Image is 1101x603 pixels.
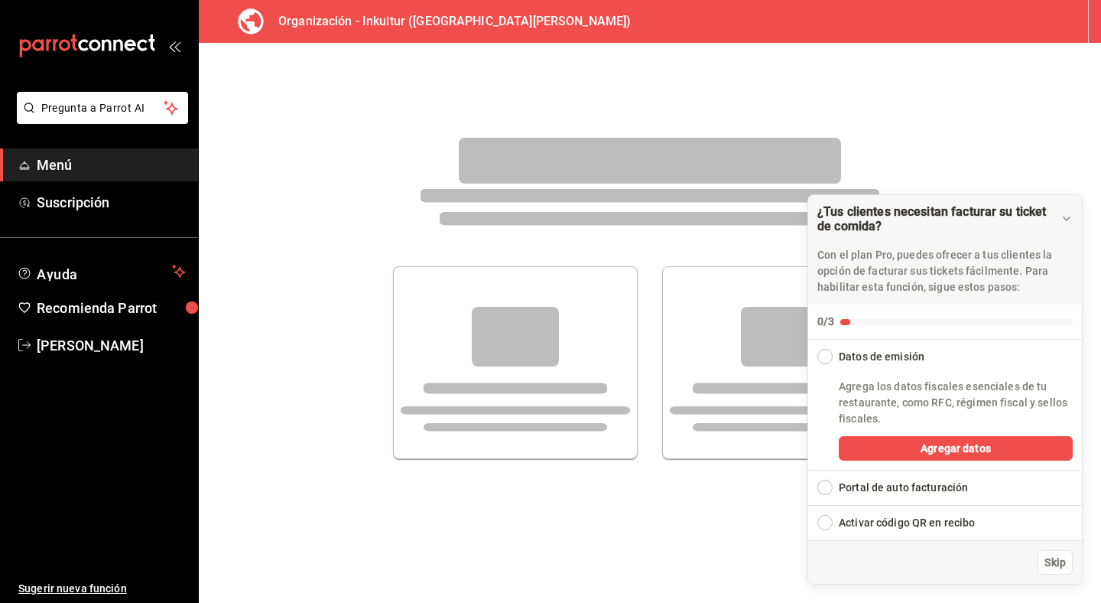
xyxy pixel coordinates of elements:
[17,92,188,124] button: Pregunta a Parrot AI
[839,480,968,496] div: Portal de auto facturación
[817,247,1073,295] p: Con el plan Pro, puedes ofrecer a tus clientes la opción de facturar sus tickets fácilmente. Para...
[168,40,180,52] button: open_drawer_menu
[808,340,1082,365] button: Collapse Checklist
[1044,555,1066,571] span: Skip
[817,314,834,330] div: 0/3
[808,471,1082,505] button: Expand Checklist
[37,192,186,213] span: Suscripción
[266,12,631,31] h3: Organización - Inkultur ([GEOGRAPHIC_DATA][PERSON_NAME])
[37,298,186,318] span: Recomienda Parrot
[808,195,1082,339] button: Collapse Checklist
[839,379,1073,427] p: Agrega los datos fiscales esenciales de tu restaurante, como RFC, régimen fiscal y sellos fiscales.
[808,506,1082,540] button: Expand Checklist
[808,195,1082,305] div: Drag to move checklist
[839,349,924,365] div: Datos de emisión
[817,204,1060,233] div: ¿Tus clientes necesitan facturar su ticket de comida?
[18,581,186,597] span: Sugerir nueva función
[37,262,166,281] span: Ayuda
[921,441,991,457] span: Agregar datos
[839,436,1073,461] button: Agregar datos
[11,111,188,127] a: Pregunta a Parrot AI
[37,155,186,175] span: Menú
[839,515,976,531] div: Activar código QR en recibo
[37,335,186,356] span: [PERSON_NAME]
[41,100,164,116] span: Pregunta a Parrot AI
[1038,550,1073,575] button: Skip
[807,194,1083,585] div: ¿Tus clientes necesitan facturar su ticket de comida?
